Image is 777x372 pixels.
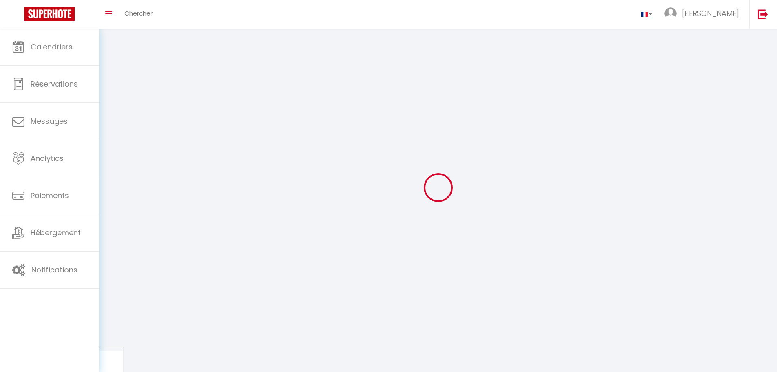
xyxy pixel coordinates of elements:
[102,48,125,53] div: Mots-clés
[31,227,81,238] span: Hébergement
[13,21,20,28] img: website_grey.svg
[93,47,99,54] img: tab_keywords_by_traffic_grey.svg
[7,3,31,28] button: Ouvrir le widget de chat LiveChat
[31,190,69,200] span: Paiements
[31,42,73,52] span: Calendriers
[24,7,75,21] img: Super Booking
[664,7,677,20] img: ...
[31,153,64,163] span: Analytics
[42,48,63,53] div: Domaine
[31,79,78,89] span: Réservations
[31,265,77,275] span: Notifications
[758,9,768,19] img: logout
[124,9,153,18] span: Chercher
[682,8,739,18] span: [PERSON_NAME]
[33,47,40,54] img: tab_domain_overview_orange.svg
[31,116,68,126] span: Messages
[23,13,40,20] div: v 4.0.25
[21,21,92,28] div: Domaine: [DOMAIN_NAME]
[13,13,20,20] img: logo_orange.svg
